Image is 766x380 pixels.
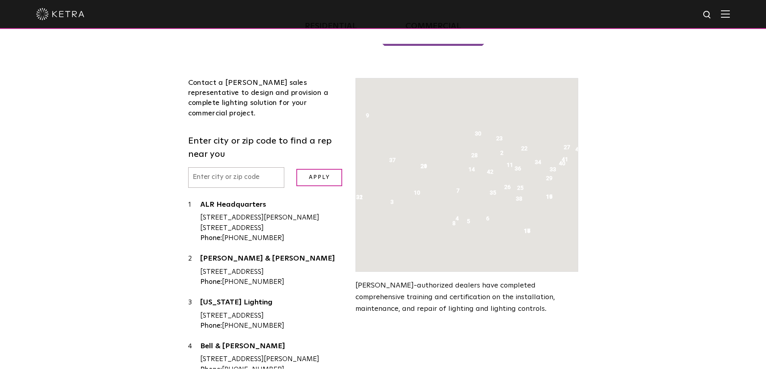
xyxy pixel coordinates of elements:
div: [PHONE_NUMBER] [200,277,344,288]
div: 18 [519,223,536,244]
div: 34 [530,154,546,176]
div: 6 [479,210,496,232]
input: Apply [296,169,342,186]
div: 40 [554,155,571,177]
label: Enter city or zip code to find a rep near you [188,135,344,161]
div: 36 [509,160,526,182]
div: 10 [409,185,425,206]
strong: Phone: [200,322,222,329]
div: Contact a [PERSON_NAME] sales representative to design and provision a complete lighting solution... [188,78,344,119]
a: Bell & [PERSON_NAME] [200,343,344,353]
div: 21 [415,158,432,180]
a: [US_STATE] Lighting [200,299,344,309]
div: 42 [482,164,499,185]
div: 1 [188,200,200,244]
div: 22 [516,140,533,162]
div: 2 [493,145,510,166]
div: 5 [460,213,477,235]
div: [STREET_ADDRESS][PERSON_NAME] [STREET_ADDRESS] [200,213,344,233]
div: 43 [570,141,587,163]
div: 14 [463,161,480,183]
div: 19 [541,189,558,210]
div: [PHONE_NUMBER] [200,365,344,375]
div: 38 [511,191,528,212]
div: 37 [384,152,401,174]
strong: Phone: [200,366,222,373]
a: [PERSON_NAME] & [PERSON_NAME] [200,255,344,265]
div: 11 [501,157,518,179]
div: 35 [485,185,501,206]
div: 32 [351,189,368,211]
div: [PHONE_NUMBER] [200,233,344,244]
div: 8 [446,215,462,237]
div: 41 [557,151,573,173]
div: 29 [541,170,558,192]
img: Hamburger%20Nav.svg [721,10,730,18]
div: 4 [449,210,466,232]
div: 2 [188,254,200,288]
div: 7 [450,183,466,204]
strong: Phone: [200,279,222,286]
div: 9 [359,107,376,129]
div: 4 [188,341,200,375]
div: 30 [470,125,487,147]
div: [PHONE_NUMBER] [200,321,344,331]
p: [PERSON_NAME]-authorized dealers have completed comprehensive training and certification on the i... [355,280,578,314]
div: 25 [512,180,529,201]
div: 3 [188,298,200,331]
img: search icon [702,10,713,20]
div: 33 [544,161,561,183]
div: 26 [499,179,516,201]
div: [STREET_ADDRESS] [200,267,344,277]
strong: Phone: [200,235,222,242]
a: ALR Headquarters [200,201,344,211]
div: 27 [559,139,575,161]
div: [STREET_ADDRESS][PERSON_NAME] [200,354,344,365]
div: 23 [491,130,508,152]
input: Enter city or zip code [188,167,285,188]
img: ketra-logo-2019-white [36,8,84,20]
div: 28 [466,147,483,169]
div: [STREET_ADDRESS] [200,311,344,321]
div: 3 [384,194,400,216]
